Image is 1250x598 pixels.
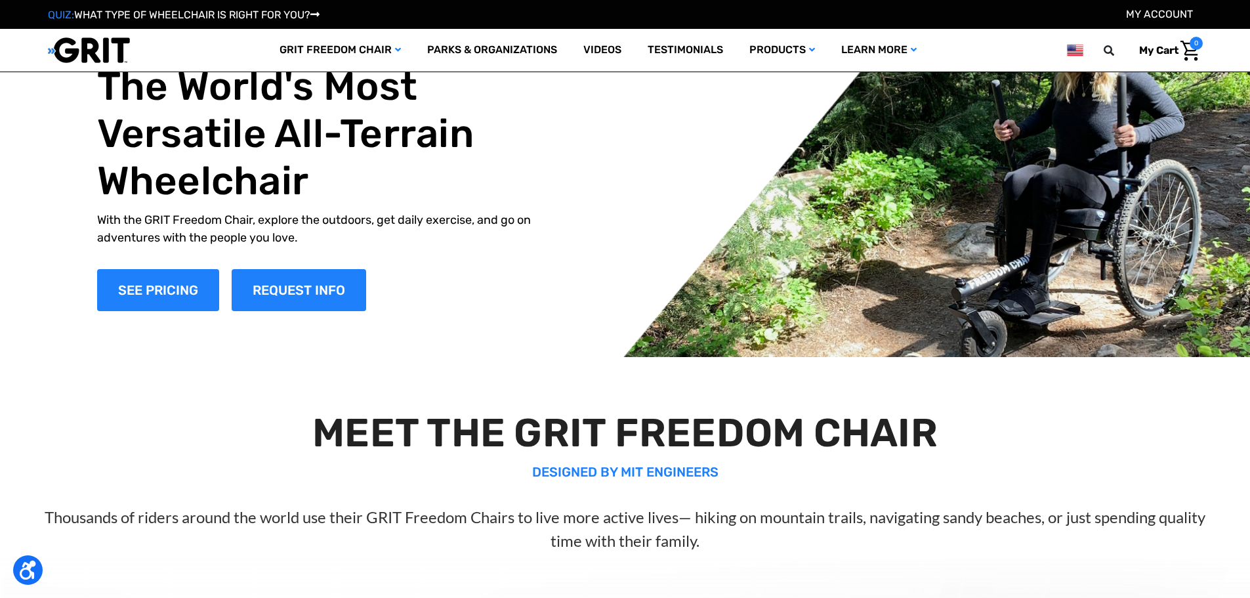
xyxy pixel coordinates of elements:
[1110,37,1129,64] input: Search
[570,29,635,72] a: Videos
[31,410,1219,457] h2: MEET THE GRIT FREEDOM CHAIR
[1190,37,1203,50] span: 0
[48,37,130,64] img: GRIT All-Terrain Wheelchair and Mobility Equipment
[1126,8,1193,20] a: Account
[1129,37,1203,64] a: Cart with 0 items
[736,29,828,72] a: Products
[828,29,930,72] a: Learn More
[48,9,74,21] span: QUIZ:
[31,505,1219,553] p: Thousands of riders around the world use their GRIT Freedom Chairs to live more active lives— hik...
[266,29,414,72] a: GRIT Freedom Chair
[1067,42,1083,58] img: us.png
[1139,44,1178,56] span: My Cart
[31,462,1219,482] p: DESIGNED BY MIT ENGINEERS
[232,269,366,311] a: Slide number 1, Request Information
[635,29,736,72] a: Testimonials
[414,29,570,72] a: Parks & Organizations
[97,211,560,247] p: With the GRIT Freedom Chair, explore the outdoors, get daily exercise, and go on adventures with ...
[97,269,219,311] a: Shop Now
[97,63,560,205] h1: The World's Most Versatile All-Terrain Wheelchair
[1180,41,1199,61] img: Cart
[48,9,320,21] a: QUIZ:WHAT TYPE OF WHEELCHAIR IS RIGHT FOR YOU?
